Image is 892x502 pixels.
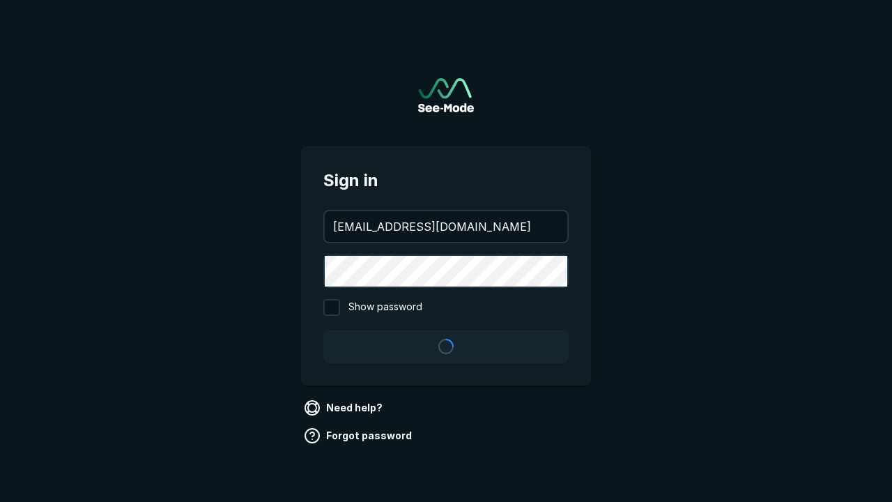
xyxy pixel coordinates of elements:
a: Need help? [301,397,388,419]
span: Show password [348,299,422,316]
span: Sign in [323,168,569,193]
a: Forgot password [301,425,417,447]
img: See-Mode Logo [418,78,474,112]
input: your@email.com [325,211,567,242]
a: Go to sign in [418,78,474,112]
